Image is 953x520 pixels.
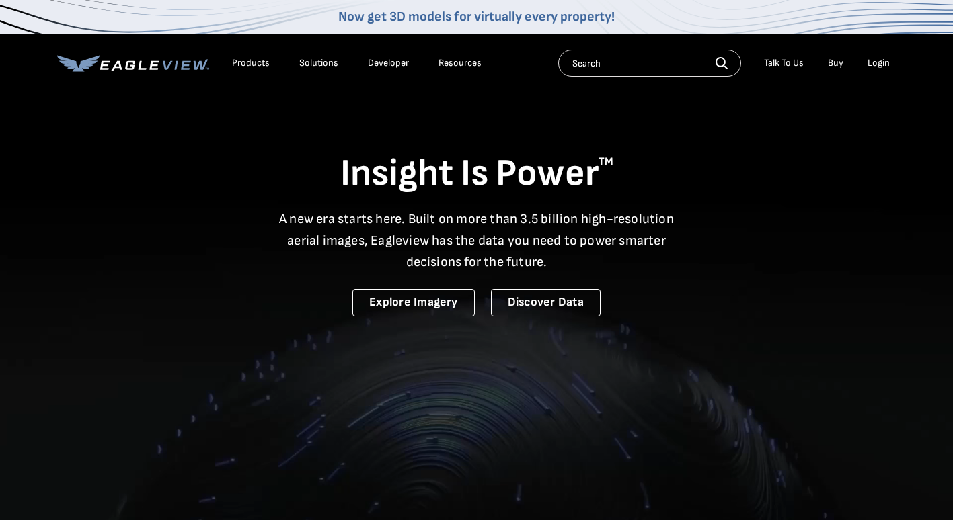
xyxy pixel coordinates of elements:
[764,57,804,69] div: Talk To Us
[868,57,890,69] div: Login
[828,57,843,69] a: Buy
[368,57,409,69] a: Developer
[271,208,683,273] p: A new era starts here. Built on more than 3.5 billion high-resolution aerial images, Eagleview ha...
[599,155,613,168] sup: TM
[558,50,741,77] input: Search
[352,289,475,316] a: Explore Imagery
[439,57,482,69] div: Resources
[299,57,338,69] div: Solutions
[232,57,270,69] div: Products
[338,9,615,25] a: Now get 3D models for virtually every property!
[57,150,897,198] h1: Insight Is Power
[491,289,601,316] a: Discover Data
